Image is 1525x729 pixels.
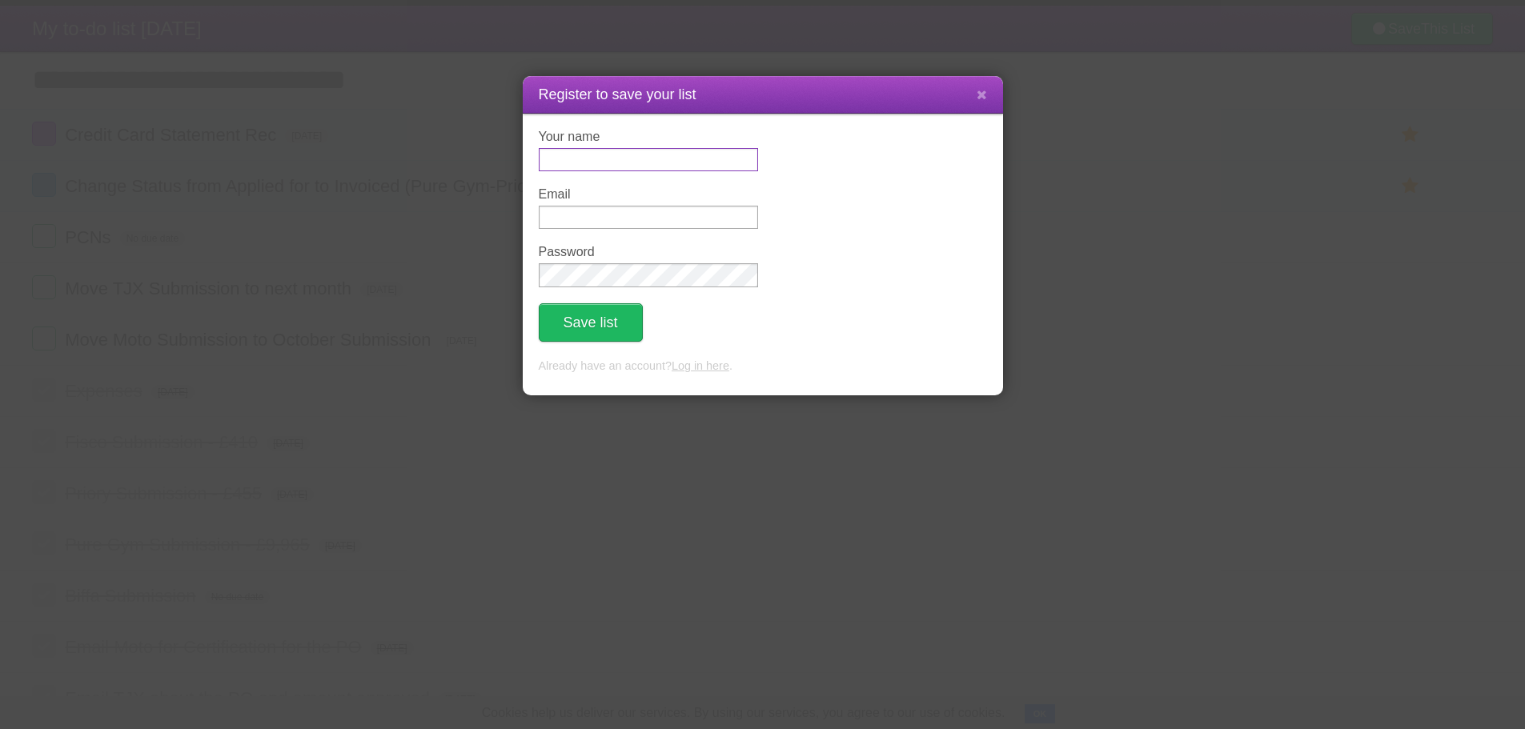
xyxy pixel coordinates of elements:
label: Your name [539,130,758,144]
button: Save list [539,303,643,342]
p: Already have an account? . [539,358,987,375]
a: Log in here [672,359,729,372]
label: Password [539,245,758,259]
h1: Register to save your list [539,84,987,106]
label: Email [539,187,758,202]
